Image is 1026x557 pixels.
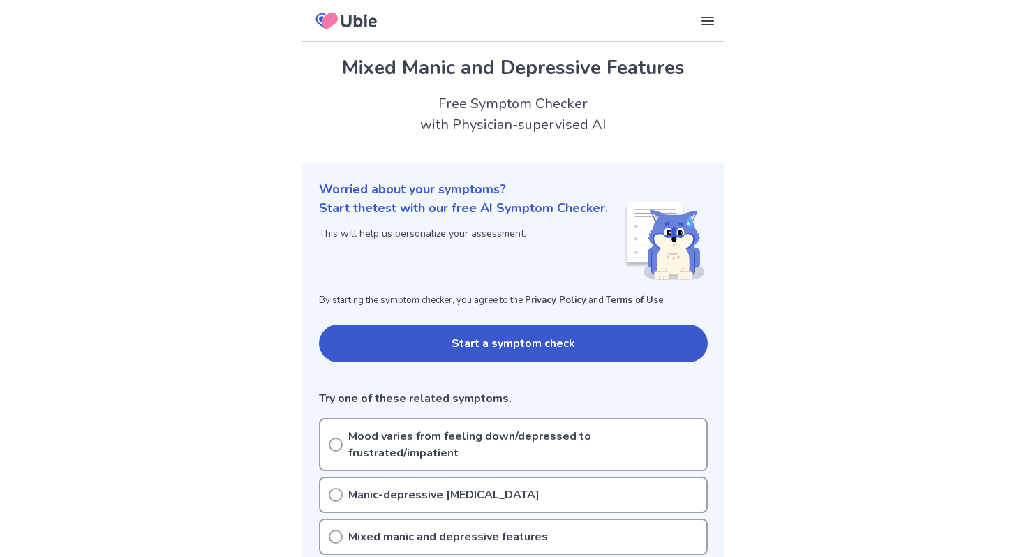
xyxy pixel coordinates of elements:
p: Start the test with our free AI Symptom Checker. [319,199,608,218]
a: Terms of Use [606,294,664,306]
button: Start a symptom check [319,325,708,362]
p: Manic-depressive [MEDICAL_DATA] [348,487,540,503]
p: Worried about your symptoms? [319,180,708,199]
a: Privacy Policy [525,294,586,306]
p: This will help us personalize your assessment. [319,226,608,241]
p: Try one of these related symptoms. [319,390,708,407]
p: Mixed manic and depressive features [348,528,548,545]
p: By starting the symptom checker, you agree to the and [319,294,708,308]
h2: Free Symptom Checker with Physician-supervised AI [302,94,724,135]
img: Shiba [624,202,705,280]
h1: Mixed Manic and Depressive Features [319,53,708,82]
p: Mood varies from feeling down/depressed to frustrated/impatient [348,428,698,461]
